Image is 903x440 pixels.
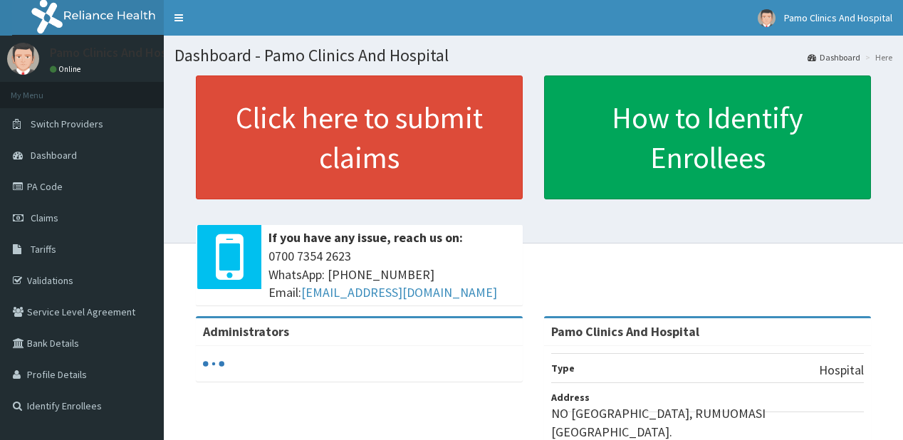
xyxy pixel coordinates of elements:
a: How to Identify Enrollees [544,75,871,199]
svg: audio-loading [203,353,224,374]
b: Address [551,391,590,404]
span: Tariffs [31,243,56,256]
a: [EMAIL_ADDRESS][DOMAIN_NAME] [301,284,497,300]
img: User Image [758,9,776,27]
b: If you have any issue, reach us on: [268,229,463,246]
span: Pamo Clinics And Hospital [784,11,892,24]
p: Pamo Clinics And Hospital [50,46,192,59]
li: Here [862,51,892,63]
h1: Dashboard - Pamo Clinics And Hospital [174,46,892,65]
a: Click here to submit claims [196,75,523,199]
span: Dashboard [31,149,77,162]
span: 0700 7354 2623 WhatsApp: [PHONE_NUMBER] Email: [268,247,516,302]
b: Type [551,362,575,374]
img: User Image [7,43,39,75]
strong: Pamo Clinics And Hospital [551,323,699,340]
p: Hospital [819,361,864,379]
a: Online [50,64,84,74]
a: Dashboard [808,51,860,63]
b: Administrators [203,323,289,340]
span: Switch Providers [31,117,103,130]
span: Claims [31,211,58,224]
